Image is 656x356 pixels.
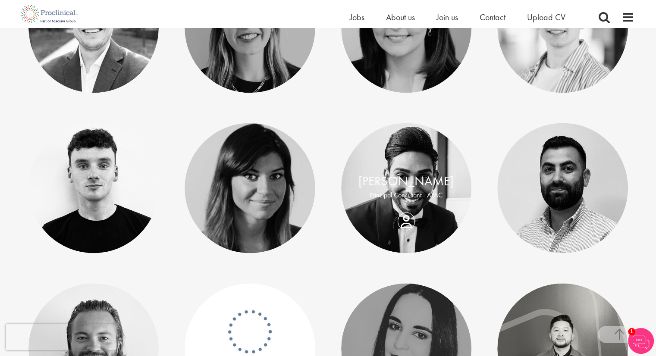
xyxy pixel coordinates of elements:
a: [PERSON_NAME] [358,172,454,189]
a: Jobs [350,12,364,23]
a: Join us [436,12,458,23]
img: Chatbot [628,328,654,354]
a: Upload CV [527,12,565,23]
span: 1 [628,328,635,335]
iframe: reCAPTCHA [6,324,116,350]
a: Contact [480,12,505,23]
a: About us [386,12,415,23]
p: Principal Consultant - APAC [350,190,463,200]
